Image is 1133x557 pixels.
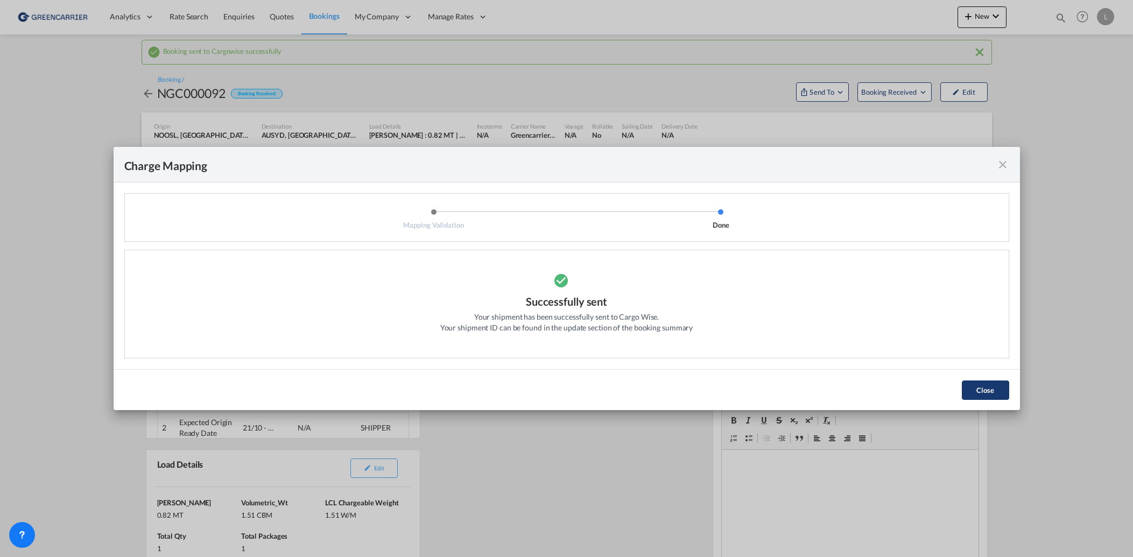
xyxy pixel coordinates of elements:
div: Your shipment ID can be found in the update section of the booking summary [440,322,693,333]
div: Your shipment has been successfully sent to Cargo Wise. [474,312,659,322]
md-dialog: Mapping ValidationDone ... [114,147,1020,410]
button: Close [962,380,1009,400]
body: Editor, editor2 [11,11,246,22]
div: Successfully sent [526,294,607,312]
li: Done [578,208,865,230]
li: Mapping Validation [290,208,578,230]
div: Charge Mapping [124,158,208,171]
md-icon: icon-checkbox-marked-circle [553,267,580,294]
md-icon: icon-close fg-AAA8AD cursor [996,158,1009,171]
